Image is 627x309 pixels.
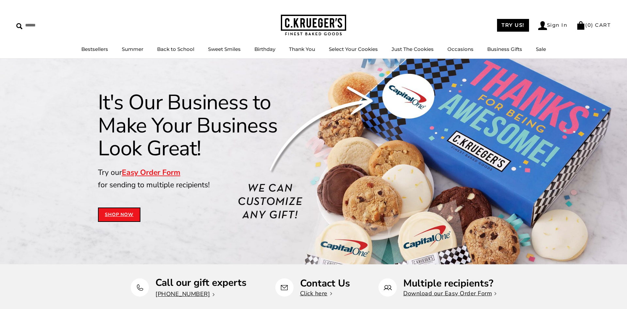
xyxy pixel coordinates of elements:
[300,289,332,297] a: Click here
[281,15,346,36] img: C.KRUEGER'S
[98,166,306,191] p: Try our for sending to multiple recipients!
[329,46,378,52] a: Select Your Cookies
[208,46,241,52] a: Sweet Smiles
[136,284,144,292] img: Call our gift experts
[403,289,496,297] a: Download our Easy Order Form
[576,21,585,30] img: Bag
[300,278,350,288] p: Contact Us
[254,46,275,52] a: Birthday
[157,46,194,52] a: Back to School
[98,208,140,222] a: Shop Now
[497,19,529,32] a: TRY US!
[98,91,306,160] h1: It's Our Business to Make Your Business Look Great!
[487,46,522,52] a: Business Gifts
[155,290,215,298] a: [PHONE_NUMBER]
[122,167,180,178] a: Easy Order Form
[155,278,247,288] p: Call our gift experts
[280,284,288,292] img: Contact Us
[384,284,392,292] img: Multiple recipients?
[403,278,496,288] p: Multiple recipients?
[16,23,23,29] img: Search
[122,46,143,52] a: Summer
[289,46,315,52] a: Thank You
[538,21,547,30] img: Account
[392,46,434,52] a: Just The Cookies
[447,46,474,52] a: Occasions
[16,20,94,30] input: Search
[576,22,611,28] a: (0) CART
[536,46,546,52] a: Sale
[587,22,591,28] span: 0
[81,46,108,52] a: Bestsellers
[538,21,568,30] a: Sign In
